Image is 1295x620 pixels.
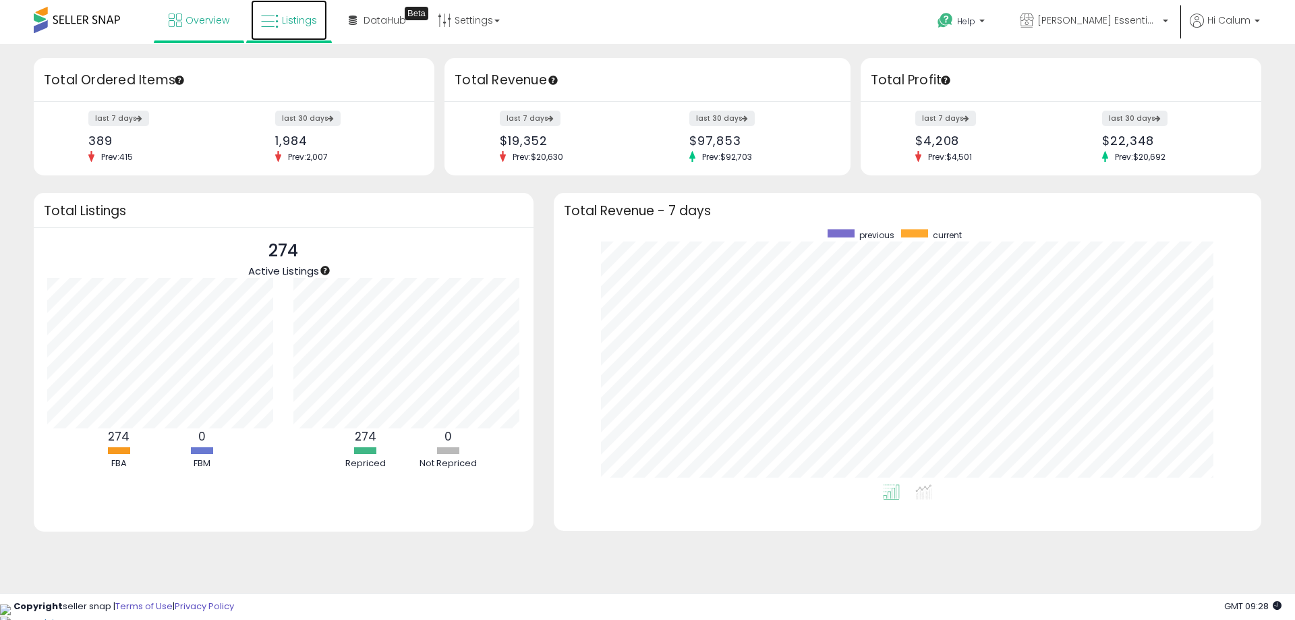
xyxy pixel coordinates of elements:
[957,16,975,27] span: Help
[88,134,224,148] div: 389
[94,151,140,163] span: Prev: 415
[275,111,341,126] label: last 30 days
[281,151,335,163] span: Prev: 2,007
[933,229,962,241] span: current
[695,151,759,163] span: Prev: $92,703
[44,71,424,90] h3: Total Ordered Items
[1037,13,1159,27] span: [PERSON_NAME] Essentials LLC
[248,264,319,278] span: Active Listings
[364,13,406,27] span: DataHub
[455,71,840,90] h3: Total Revenue
[88,111,149,126] label: last 7 days
[547,74,559,86] div: Tooltip anchor
[564,206,1251,216] h3: Total Revenue - 7 days
[915,134,1051,148] div: $4,208
[1207,13,1250,27] span: Hi Calum
[1102,111,1168,126] label: last 30 days
[689,134,827,148] div: $97,853
[937,12,954,29] i: Get Help
[185,13,229,27] span: Overview
[1102,134,1238,148] div: $22,348
[871,71,1251,90] h3: Total Profit
[444,428,452,445] b: 0
[408,457,489,470] div: Not Repriced
[173,74,185,86] div: Tooltip anchor
[198,428,206,445] b: 0
[859,229,894,241] span: previous
[1190,13,1260,44] a: Hi Calum
[355,428,376,445] b: 274
[500,134,637,148] div: $19,352
[44,206,523,216] h3: Total Listings
[500,111,560,126] label: last 7 days
[325,457,406,470] div: Repriced
[248,238,319,264] p: 274
[940,74,952,86] div: Tooltip anchor
[405,7,428,20] div: Tooltip anchor
[161,457,242,470] div: FBM
[927,2,998,44] a: Help
[915,111,976,126] label: last 7 days
[921,151,979,163] span: Prev: $4,501
[1108,151,1172,163] span: Prev: $20,692
[689,111,755,126] label: last 30 days
[108,428,129,445] b: 274
[275,134,411,148] div: 1,984
[319,264,331,277] div: Tooltip anchor
[506,151,570,163] span: Prev: $20,630
[282,13,317,27] span: Listings
[78,457,159,470] div: FBA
